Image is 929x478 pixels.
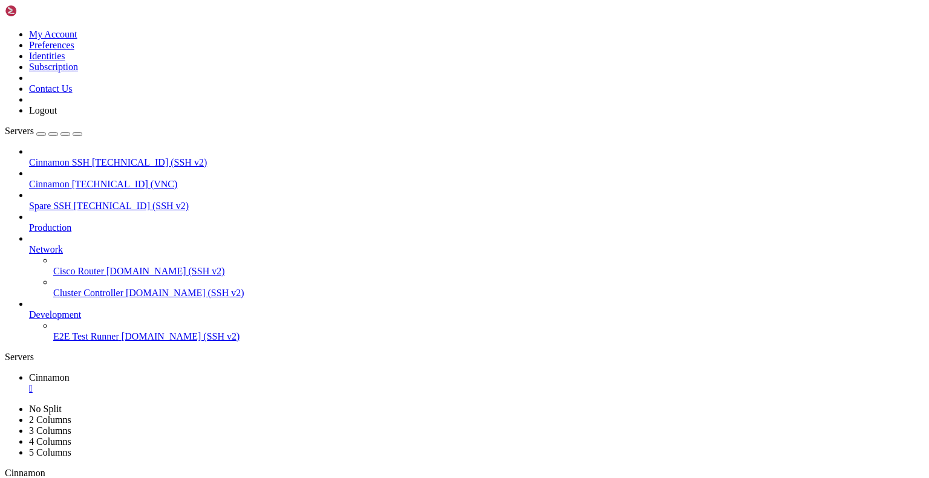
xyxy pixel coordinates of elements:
span: Cinnamon [29,372,70,383]
a: 5 Columns [29,447,71,457]
span: [DOMAIN_NAME] (SSH v2) [122,331,240,341]
a: 3 Columns [29,425,71,436]
a: Network [29,244,924,255]
a: Cinnamon [29,372,924,394]
a: Development [29,309,924,320]
li: E2E Test Runner [DOMAIN_NAME] (SSH v2) [53,320,924,342]
li: Cisco Router [DOMAIN_NAME] (SSH v2) [53,255,924,277]
a: Preferences [29,40,74,50]
a: 2 Columns [29,415,71,425]
span: Production [29,222,71,233]
a: Production [29,222,924,233]
a:  [29,383,924,394]
span: [TECHNICAL_ID] (SSH v2) [74,201,189,211]
span: Cisco Router [53,266,104,276]
span: [TECHNICAL_ID] (SSH v2) [92,157,207,167]
li: Cinnamon [TECHNICAL_ID] (VNC) [29,168,924,190]
a: Subscription [29,62,78,72]
a: Cisco Router [DOMAIN_NAME] (SSH v2) [53,266,924,277]
a: Servers [5,126,82,136]
li: Cinnamon SSH [TECHNICAL_ID] (SSH v2) [29,146,924,168]
a: Spare SSH [TECHNICAL_ID] (SSH v2) [29,201,924,212]
div: Servers [5,352,924,363]
a: Logout [29,105,57,115]
span: [DOMAIN_NAME] (SSH v2) [126,288,244,298]
span: Cinnamon [5,468,45,478]
a: 4 Columns [29,436,71,447]
a: My Account [29,29,77,39]
span: E2E Test Runner [53,331,119,341]
span: Spare SSH [29,201,71,211]
span: [TECHNICAL_ID] (VNC) [72,179,178,189]
li: Production [29,212,924,233]
span: Servers [5,126,34,136]
span: Cinnamon SSH [29,157,90,167]
span: Cluster Controller [53,288,123,298]
img: Shellngn [5,5,74,17]
span: [DOMAIN_NAME] (SSH v2) [106,266,225,276]
a: Identities [29,51,65,61]
span: Network [29,244,63,254]
a: No Split [29,404,62,414]
li: Cluster Controller [DOMAIN_NAME] (SSH v2) [53,277,924,299]
li: Network [29,233,924,299]
li: Spare SSH [TECHNICAL_ID] (SSH v2) [29,190,924,212]
li: Development [29,299,924,342]
span: Cinnamon [29,179,70,189]
a: Contact Us [29,83,73,94]
a: Cluster Controller [DOMAIN_NAME] (SSH v2) [53,288,924,299]
span: Development [29,309,81,320]
a: Cinnamon [TECHNICAL_ID] (VNC) [29,179,924,190]
a: Cinnamon SSH [TECHNICAL_ID] (SSH v2) [29,157,924,168]
a: E2E Test Runner [DOMAIN_NAME] (SSH v2) [53,331,924,342]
